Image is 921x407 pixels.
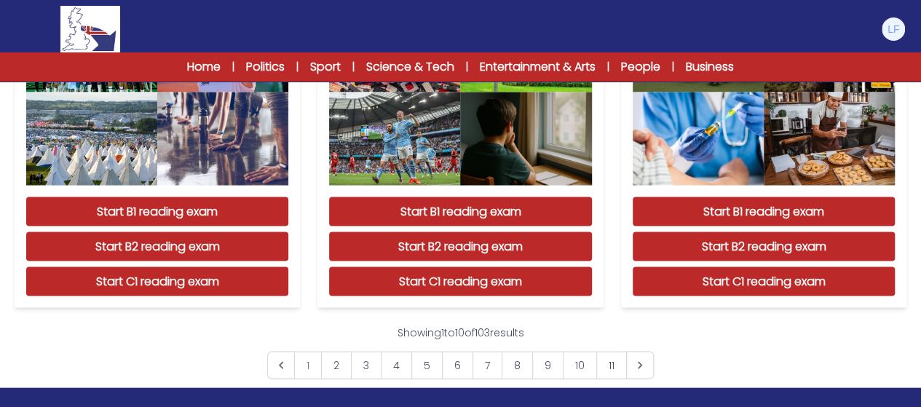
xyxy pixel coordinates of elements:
a: Politics [246,58,285,76]
a: People [621,58,660,76]
a: Go to page 6 [442,351,473,379]
a: Next &raquo; [626,351,654,379]
span: | [296,60,299,74]
button: Start C1 reading exam [633,266,895,296]
a: Go to page 8 [502,351,533,379]
span: 10 [455,325,465,339]
button: Start B1 reading exam [26,197,288,226]
button: Start B1 reading exam [329,197,591,226]
img: PRACTICE EXAM 95 [329,92,460,185]
a: Go to page 7 [473,351,502,379]
img: PRACTICE EXAM 94 [764,92,895,185]
a: Go to page 9 [532,351,564,379]
a: Go to page 10 [563,351,597,379]
span: | [466,60,468,74]
span: 1 [294,351,322,379]
img: Lorenzo Filicetti [882,17,905,41]
a: Logo [15,6,166,52]
a: Home [187,58,221,76]
span: &laquo; Previous [267,351,295,379]
a: Go to page 2 [321,351,352,379]
span: | [232,60,234,74]
a: Go to page 3 [351,351,382,379]
span: | [672,60,674,74]
img: Logo [60,6,120,52]
a: Sport [310,58,341,76]
a: Go to page 4 [381,351,412,379]
img: PRACTICE EXAM 96 [26,92,157,185]
a: Go to page 5 [411,351,443,379]
img: PRACTICE EXAM 96 [157,92,288,185]
span: 1 [441,325,444,339]
img: PRACTICE EXAM 95 [460,92,591,185]
button: Start B2 reading exam [26,232,288,261]
button: Start C1 reading exam [329,266,591,296]
a: Entertainment & Arts [480,58,596,76]
button: Start B1 reading exam [633,197,895,226]
img: PRACTICE EXAM 94 [633,92,764,185]
a: Science & Tech [366,58,454,76]
nav: Pagination Navigation [267,325,654,379]
span: 103 [475,325,490,339]
button: Start C1 reading exam [26,266,288,296]
span: | [607,60,609,74]
button: Start B2 reading exam [329,232,591,261]
p: Showing to of results [398,325,524,339]
a: Business [686,58,734,76]
span: | [352,60,355,74]
button: Start B2 reading exam [633,232,895,261]
a: Go to page 11 [596,351,627,379]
